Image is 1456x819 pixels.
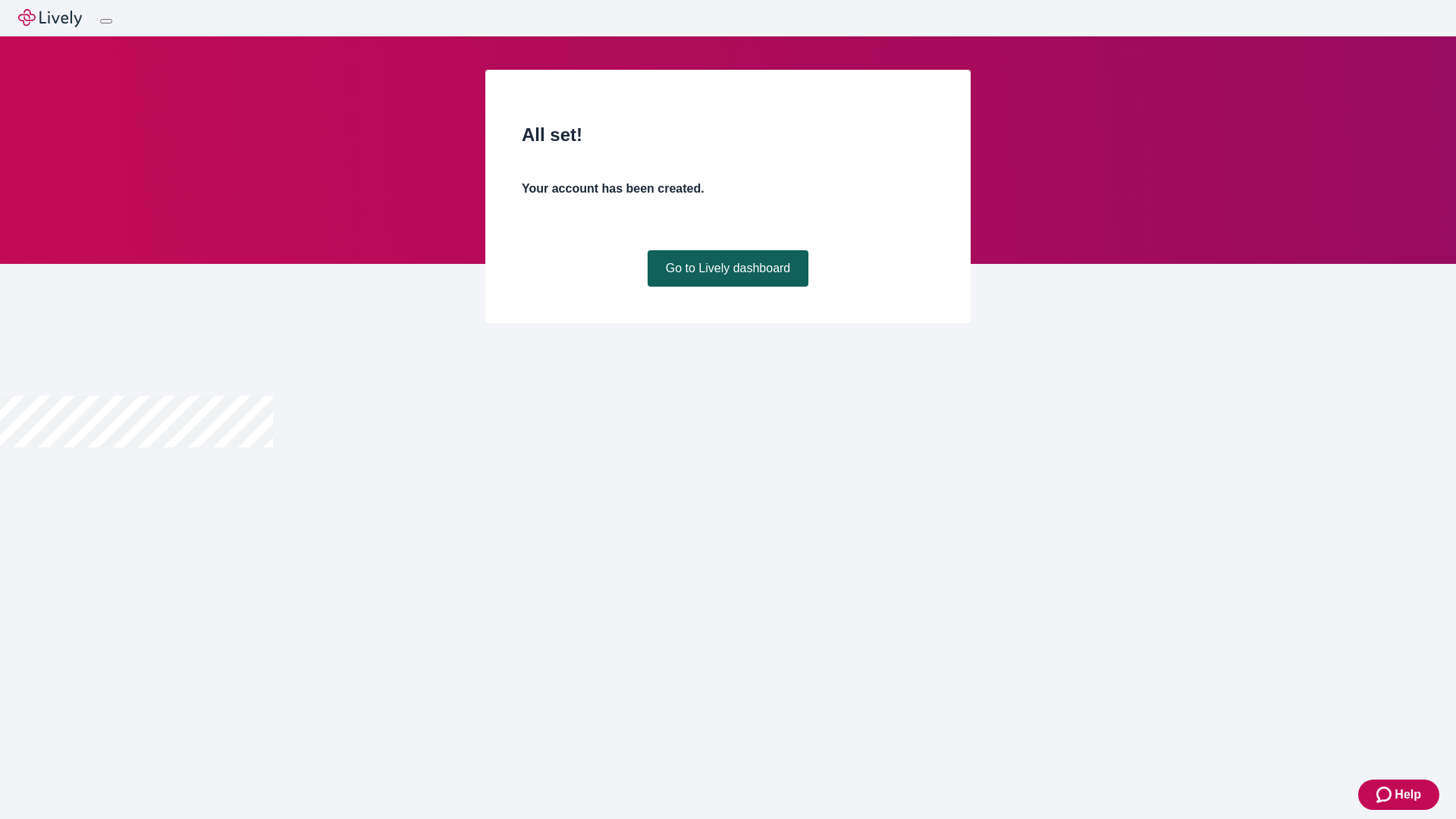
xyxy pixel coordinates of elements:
h2: All set! [522,121,934,149]
svg: Zendesk support icon [1376,786,1395,804]
span: Help [1395,786,1421,804]
button: Zendesk support iconHelp [1358,780,1439,810]
h4: Your account has been created. [522,180,934,198]
img: Lively [18,9,82,27]
button: Log out [100,19,112,24]
a: Go to Lively dashboard [648,250,809,287]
